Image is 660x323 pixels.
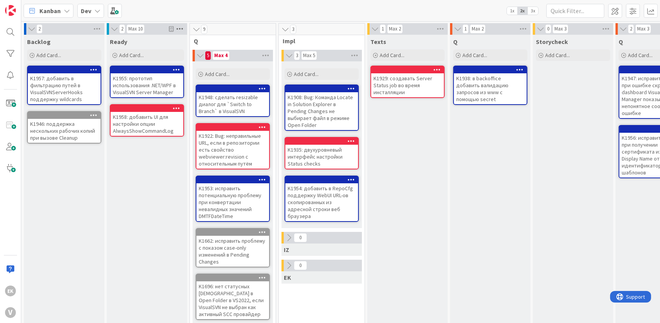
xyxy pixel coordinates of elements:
[28,112,101,143] div: K1946: поддержка нескольких рабочих копий при вызове Cleanup
[294,261,307,270] span: 0
[119,24,125,34] span: 2
[285,176,358,221] div: K1954: добавить в RepoCfg поддержку WebUI URL-ов скопированных из адресной строки веб браузера
[196,228,270,267] a: K1662: исправить проблему с показом case-only изменений в Pending Changes
[536,38,568,46] span: Storycheck
[28,73,101,104] div: K1957: добавить в фильтрацию путей в VisualSVNServerHooks поддержку wildcards
[454,66,527,104] div: K1938: в backoffice добавить валидацию запросов из www с помощью secret
[128,27,143,31] div: Max 10
[110,38,127,46] span: Ready
[119,52,144,59] span: Add Card...
[111,105,183,136] div: K1958: добавить UI для настройки опции AlwaysShowCommandLog
[28,66,101,104] div: K1957: добавить в фильтрацию путей в VisualSVNServerHooks поддержку wildcards
[294,71,319,78] span: Add Card...
[528,7,538,15] span: 3x
[5,286,16,296] div: EK
[507,7,517,15] span: 1x
[196,131,269,169] div: K1922: Bug: неправильные URL, если в репозитории есть свойство webviewer:revision с относительным...
[554,27,566,31] div: Max 3
[380,24,386,34] span: 1
[111,66,183,97] div: K1955: прототип использования .NET/WPF в VisualSVN Server Manager
[370,66,445,98] a: K1929: создавать Server Status job во время инсталляции
[27,38,51,46] span: Backlog
[110,104,184,137] a: K1958: добавить UI для настройки опции AlwaysShowCommandLog
[619,38,623,46] span: Q
[36,52,61,59] span: Add Card...
[389,27,401,31] div: Max 2
[196,176,270,222] a: K1953: исправить потенциальную проблему при конвертации невалидных значений DMTFDateTime
[111,112,183,136] div: K1958: добавить UI для настройки опции AlwaysShowCommandLog
[283,37,355,45] span: Impl
[517,7,528,15] span: 2x
[205,71,230,78] span: Add Card...
[453,66,527,105] a: K1938: в backoffice добавить валидацию запросов из www с помощью secret
[303,54,315,57] div: Max 5
[110,66,184,98] a: K1955: прототип использования .NET/WPF в VisualSVN Server Manager
[196,183,269,221] div: K1953: исправить потенциальную проблему при конвертации невалидных значений DMTFDateTime
[5,307,16,318] div: V
[472,27,484,31] div: Max 2
[39,6,61,15] span: Kanban
[285,92,358,130] div: K1908: Bug: Команда Locate in Solution Explorer в Pending Changes не выбирает файл в режиме Open ...
[371,66,444,97] div: K1929: создавать Server Status job во время инсталляции
[285,85,359,131] a: K1908: Bug: Команда Locate in Solution Explorer в Pending Changes не выбирает файл в режиме Open ...
[196,92,269,116] div: K1948: сделать resizable диалог для `Switch to Branch` в VisualSVN
[545,52,570,59] span: Add Card...
[454,73,527,104] div: K1938: в backoffice добавить валидацию запросов из www с помощью secret
[545,24,551,34] span: 0
[201,25,207,34] span: 9
[285,138,358,169] div: K1935: двухуровневый интерфейс настройки Status checks
[16,1,35,10] span: Support
[196,274,269,319] div: K1696: нет статусных [DEMOGRAPHIC_DATA] в Open Folder в VS2022, если VisualSVN не выбран как акти...
[628,52,653,59] span: Add Card...
[205,51,211,60] span: 5
[462,24,469,34] span: 1
[285,183,358,221] div: K1954: добавить в RepoCfg поддержку WebUI URL-ов скопированных из адресной строки веб браузера
[628,24,634,34] span: 2
[194,37,266,45] span: Q
[81,7,91,15] b: Dev
[196,274,270,320] a: K1696: нет статусных [DEMOGRAPHIC_DATA] в Open Folder в VS2022, если VisualSVN не выбран как акти...
[196,123,270,169] a: K1922: Bug: неправильные URL, если в репозитории есть свойство webviewer:revision с относительным...
[546,4,604,18] input: Quick Filter...
[453,38,457,46] span: Q
[5,5,16,16] img: Visit kanbanzone.com
[294,233,307,242] span: 0
[196,236,269,267] div: K1662: исправить проблему с показом case-only изменений в Pending Changes
[196,124,269,169] div: K1922: Bug: неправильные URL, если в репозитории есть свойство webviewer:revision с относительным...
[28,119,101,143] div: K1946: поддержка нескольких рабочих копий при вызове Cleanup
[294,51,300,60] span: 3
[285,145,358,169] div: K1935: двухуровневый интерфейс настройки Status checks
[285,176,359,222] a: K1954: добавить в RepoCfg поддержку WebUI URL-ов скопированных из адресной строки веб браузера
[196,85,269,116] div: K1948: сделать resizable диалог для `Switch to Branch` в VisualSVN
[284,274,291,281] span: EK
[462,52,487,59] span: Add Card...
[637,27,649,31] div: Max 3
[27,111,101,144] a: K1946: поддержка нескольких рабочих копий при вызове Cleanup
[196,281,269,319] div: K1696: нет статусных [DEMOGRAPHIC_DATA] в Open Folder в VS2022, если VisualSVN не выбран как акти...
[111,73,183,97] div: K1955: прототип использования .NET/WPF в VisualSVN Server Manager
[370,38,386,46] span: Texts
[196,85,270,117] a: K1948: сделать resizable диалог для `Switch to Branch` в VisualSVN
[284,246,289,254] span: IZ
[285,137,359,169] a: K1935: двухуровневый интерфейс настройки Status checks
[380,52,404,59] span: Add Card...
[214,54,228,57] div: Max 4
[371,73,444,97] div: K1929: создавать Server Status job во время инсталляции
[196,176,269,221] div: K1953: исправить потенциальную проблему при конвертации невалидных значений DMTFDateTime
[290,25,296,34] span: 3
[27,66,101,105] a: K1957: добавить в фильтрацию путей в VisualSVNServerHooks поддержку wildcards
[285,85,358,130] div: K1908: Bug: Команда Locate in Solution Explorer в Pending Changes не выбирает файл в режиме Open ...
[196,229,269,267] div: K1662: исправить проблему с показом case-only изменений в Pending Changes
[36,24,43,34] span: 2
